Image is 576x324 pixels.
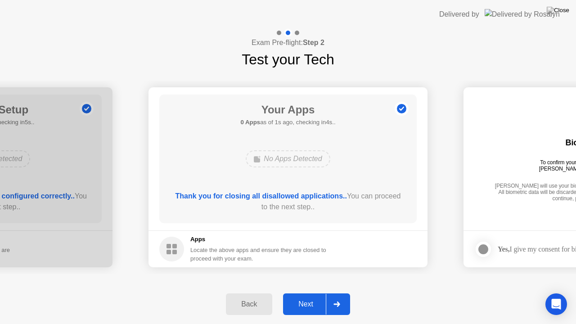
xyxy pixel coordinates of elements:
button: Back [226,293,272,315]
div: No Apps Detected [246,150,330,167]
h4: Exam Pre-flight: [252,37,324,48]
div: You can proceed to the next step.. [172,191,404,212]
h5: Apps [190,235,327,244]
div: Delivered by [439,9,479,20]
h5: as of 1s ago, checking in4s.. [240,118,335,127]
img: Close [547,7,569,14]
h1: Test your Tech [242,49,334,70]
h1: Your Apps [240,102,335,118]
div: Open Intercom Messenger [545,293,567,315]
div: Next [286,300,326,308]
div: Locate the above apps and ensure they are closed to proceed with your exam. [190,246,327,263]
div: Back [229,300,270,308]
img: Delivered by Rosalyn [485,9,560,19]
b: Step 2 [303,39,324,46]
b: Thank you for closing all disallowed applications.. [175,192,347,200]
strong: Yes, [498,245,509,253]
button: Next [283,293,350,315]
b: 0 Apps [240,119,260,126]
